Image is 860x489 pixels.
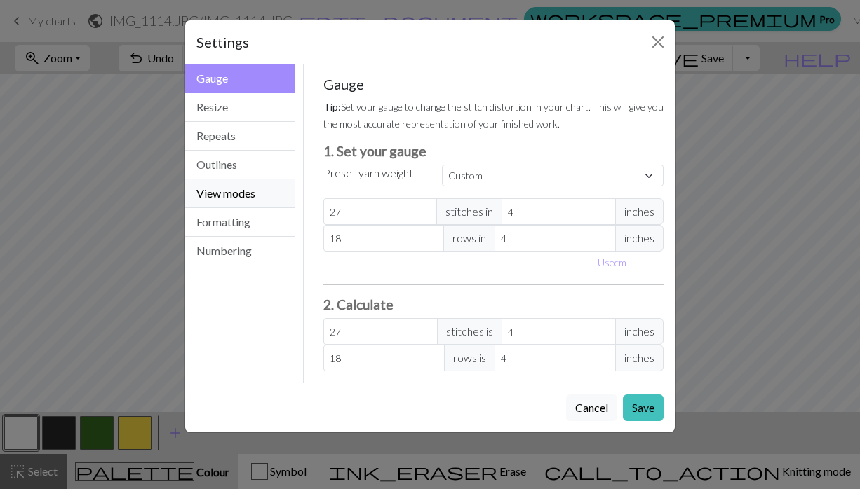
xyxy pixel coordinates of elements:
[566,394,617,421] button: Cancel
[615,345,664,371] span: inches
[615,198,664,225] span: inches
[185,151,295,179] button: Outlines
[196,32,249,53] h5: Settings
[323,76,664,92] h5: Gauge
[323,143,664,159] h3: 1. Set your gauge
[443,225,495,252] span: rows in
[185,93,295,122] button: Resize
[591,252,633,273] button: Usecm
[185,208,295,237] button: Formatting
[623,394,664,421] button: Save
[615,225,664,252] span: inches
[647,31,669,53] button: Close
[185,122,295,151] button: Repeats
[185,179,295,208] button: View modes
[185,237,295,265] button: Numbering
[323,165,413,181] label: Preset yarn weight
[323,101,341,113] strong: Tip:
[323,101,664,130] small: Set your gauge to change the stitch distortion in your chart. This will give you the most accurat...
[185,64,295,93] button: Gauge
[444,345,495,371] span: rows is
[323,296,664,312] h3: 2. Calculate
[615,318,664,345] span: inches
[437,318,502,345] span: stitches is
[436,198,502,225] span: stitches in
